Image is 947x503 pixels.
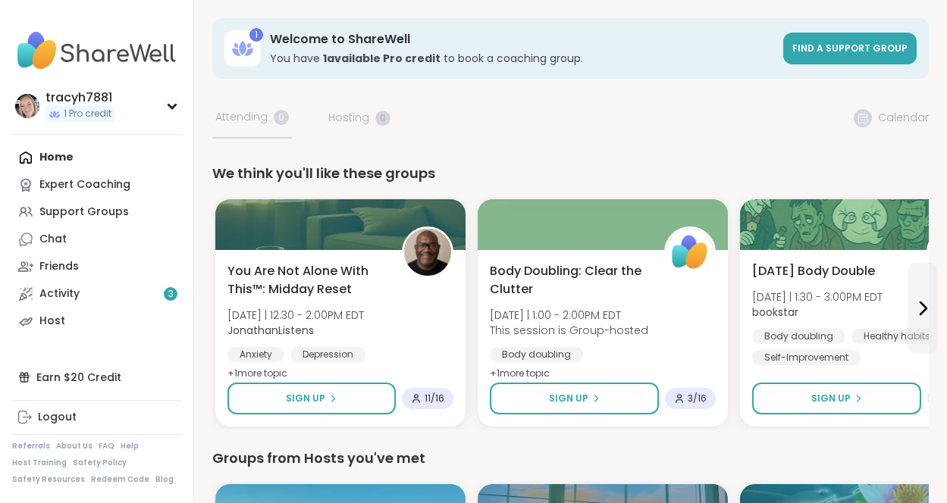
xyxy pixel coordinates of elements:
[752,329,845,344] div: Body doubling
[99,441,114,451] a: FAQ
[249,28,263,42] div: 1
[12,474,85,485] a: Safety Resources
[39,177,130,192] div: Expert Coaching
[39,205,129,220] div: Support Groups
[490,383,659,414] button: Sign Up
[12,253,181,280] a: Friends
[792,42,908,55] span: Find a support group
[12,198,181,226] a: Support Groups
[91,474,149,485] a: Redeem Code
[404,229,451,276] img: JonathanListens
[227,347,284,362] div: Anxiety
[155,474,174,485] a: Blog
[490,323,648,338] span: This session is Group-hosted
[12,458,67,468] a: Host Training
[12,226,181,253] a: Chat
[15,94,39,118] img: tracyh7881
[39,286,80,301] div: Activity
[227,262,385,298] span: You Are Not Alone With This™: Midday Reset
[752,350,861,365] div: Self-Improvement
[12,24,181,77] img: ShareWell Nav Logo
[212,163,929,184] div: We think you'll like these groups
[851,329,942,344] div: Healthy habits
[752,289,883,305] span: [DATE] | 1:30 - 3:00PM EDT
[811,392,851,405] span: Sign Up
[38,410,77,425] div: Logout
[490,308,648,323] span: [DATE] | 1:00 - 2:00PM EDT
[227,308,364,323] span: [DATE] | 12:30 - 2:00PM EDT
[12,404,181,431] a: Logout
[290,347,365,362] div: Depression
[56,441,93,451] a: About Us
[666,229,713,276] img: ShareWell
[490,347,583,362] div: Body doubling
[12,308,181,335] a: Host
[227,323,314,338] b: JonathanListens
[39,232,67,247] div: Chat
[45,89,114,106] div: tracyh7881
[752,383,921,414] button: Sign Up
[168,288,174,301] span: 3
[39,259,79,274] div: Friends
[73,458,127,468] a: Safety Policy
[39,314,65,329] div: Host
[549,392,588,405] span: Sign Up
[12,280,181,308] a: Activity3
[752,262,875,280] span: [DATE] Body Double
[688,392,707,405] span: 3 / 16
[270,51,774,66] h3: You have to book a coaching group.
[286,392,325,405] span: Sign Up
[12,364,181,391] div: Earn $20 Credit
[270,31,774,48] h3: Welcome to ShareWell
[212,448,929,469] div: Groups from Hosts you've met
[64,108,111,120] span: 1 Pro credit
[783,33,917,64] a: Find a support group
[752,305,798,320] b: bookstar
[227,383,396,414] button: Sign Up
[121,441,139,451] a: Help
[12,171,181,198] a: Expert Coaching
[490,262,648,298] span: Body Doubling: Clear the Clutter
[425,392,444,405] span: 11 / 16
[12,441,50,451] a: Referrals
[323,51,441,66] b: 1 available Pro credit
